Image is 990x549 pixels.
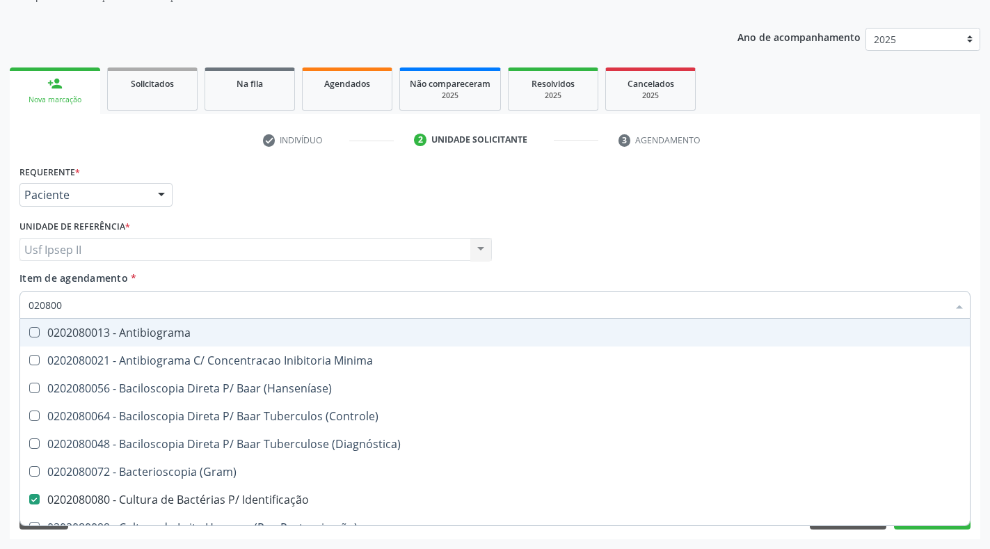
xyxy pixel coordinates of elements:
div: 2 [414,134,426,146]
span: Item de agendamento [19,271,128,285]
span: Paciente [24,188,144,202]
div: 0202080072 - Bacterioscopia (Gram) [29,466,961,477]
div: 0202080056 - Baciloscopia Direta P/ Baar (Hanseníase) [29,383,961,394]
span: Solicitados [131,78,174,90]
label: Requerente [19,161,80,183]
input: Buscar por procedimentos [29,291,948,319]
div: Nova marcação [19,95,90,105]
div: 0202080013 - Antibiograma [29,327,961,338]
div: 0202080064 - Baciloscopia Direta P/ Baar Tuberculos (Controle) [29,411,961,422]
div: 2025 [410,90,490,101]
span: Não compareceram [410,78,490,90]
div: 2025 [518,90,588,101]
span: Na fila [237,78,263,90]
div: Unidade solicitante [431,134,527,146]
div: 0202080080 - Cultura de Bactérias P/ Identificação [29,494,961,505]
div: 0202080021 - Antibiograma C/ Concentracao Inibitoria Minima [29,355,961,366]
span: Cancelados [628,78,674,90]
label: Unidade de referência [19,216,130,238]
span: Agendados [324,78,370,90]
div: 0202080048 - Baciloscopia Direta P/ Baar Tuberculose (Diagnóstica) [29,438,961,449]
span: Resolvidos [532,78,575,90]
div: 0202080099 - Cultura do Leite Humano (Pos-Pasteurização) [29,522,961,533]
div: 2025 [616,90,685,101]
p: Ano de acompanhamento [737,28,861,45]
div: person_add [47,76,63,91]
